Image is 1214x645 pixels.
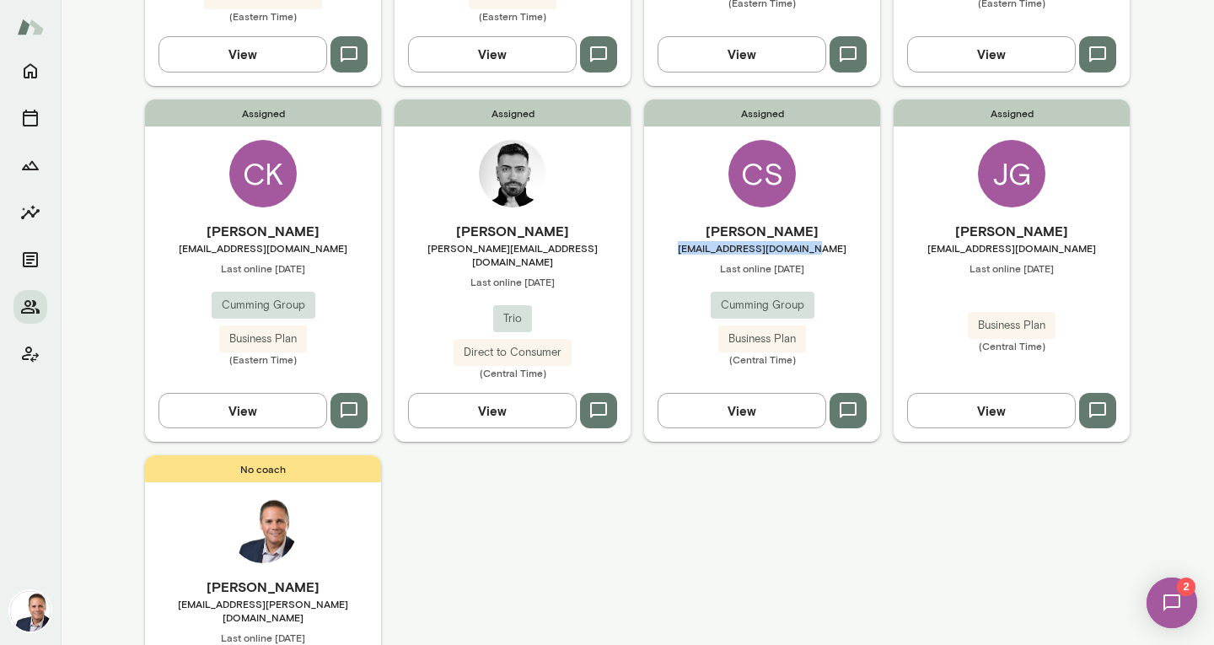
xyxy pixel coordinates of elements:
span: Assigned [395,99,631,126]
span: Last online [DATE] [395,275,631,288]
button: View [158,393,327,428]
span: Last online [DATE] [145,631,381,644]
span: Cumming Group [212,297,315,314]
div: JG [978,140,1045,207]
button: View [408,36,577,72]
span: No coach [145,455,381,482]
span: (Eastern Time) [145,9,381,23]
span: (Eastern Time) [145,352,381,366]
img: Jon Fraser [229,496,297,563]
button: Members [13,290,47,324]
span: (Central Time) [395,366,631,379]
button: View [658,36,826,72]
span: Last online [DATE] [644,261,880,275]
h6: [PERSON_NAME] [395,221,631,241]
button: Client app [13,337,47,371]
span: Assigned [894,99,1130,126]
span: [EMAIL_ADDRESS][DOMAIN_NAME] [644,241,880,255]
button: Insights [13,196,47,229]
span: [EMAIL_ADDRESS][DOMAIN_NAME] [145,241,381,255]
h6: [PERSON_NAME] [644,221,880,241]
span: (Eastern Time) [395,9,631,23]
span: [EMAIL_ADDRESS][DOMAIN_NAME] [894,241,1130,255]
button: View [408,393,577,428]
h6: [PERSON_NAME] [145,577,381,597]
span: Business Plan [968,317,1056,334]
span: [PERSON_NAME][EMAIL_ADDRESS][DOMAIN_NAME] [395,241,631,268]
button: Sessions [13,101,47,135]
button: Home [13,54,47,88]
div: CS [728,140,796,207]
img: Mento [17,11,44,43]
span: Assigned [644,99,880,126]
span: Assigned [145,99,381,126]
span: Business Plan [718,331,806,347]
button: View [158,36,327,72]
button: View [658,393,826,428]
span: [EMAIL_ADDRESS][PERSON_NAME][DOMAIN_NAME] [145,597,381,624]
button: View [907,393,1076,428]
button: View [907,36,1076,72]
span: Direct to Consumer [454,344,572,361]
h6: [PERSON_NAME] [145,221,381,241]
button: Growth Plan [13,148,47,182]
span: Last online [DATE] [894,261,1130,275]
span: Trio [493,310,532,327]
span: (Central Time) [894,339,1130,352]
div: CK [229,140,297,207]
span: Business Plan [219,331,307,347]
span: (Central Time) [644,352,880,366]
span: Last online [DATE] [145,261,381,275]
img: Jon Fraser [10,591,51,632]
h6: [PERSON_NAME] [894,221,1130,241]
img: Alex Kugell [479,140,546,207]
button: Documents [13,243,47,277]
span: Cumming Group [711,297,814,314]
